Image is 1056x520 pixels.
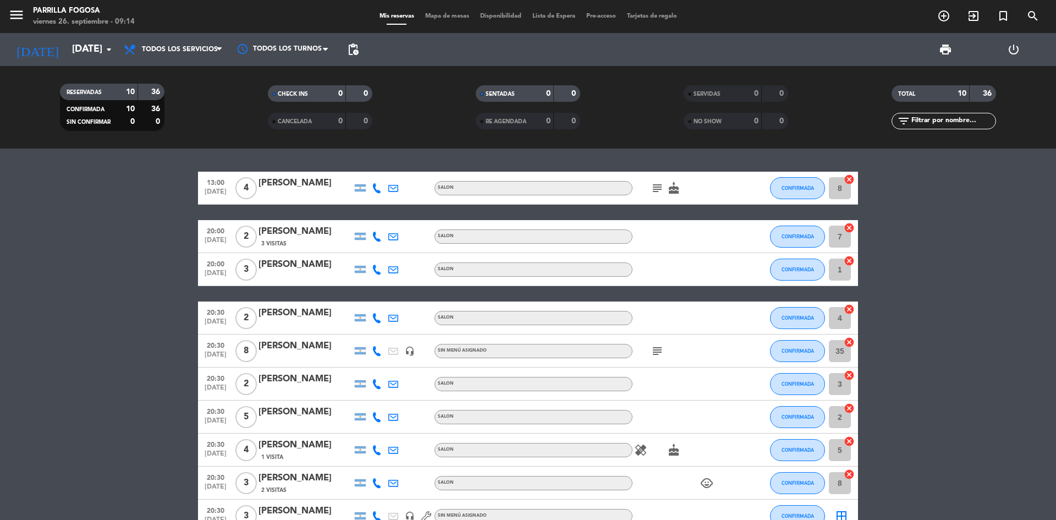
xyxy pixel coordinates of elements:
[571,117,578,125] strong: 0
[910,115,996,127] input: Filtrar por nombre...
[770,472,825,494] button: CONFIRMADA
[770,406,825,428] button: CONFIRMADA
[782,348,814,354] span: CONFIRMADA
[782,480,814,486] span: CONFIRMADA
[438,315,454,320] span: SALON
[983,90,994,97] strong: 36
[621,13,683,19] span: Tarjetas de regalo
[438,381,454,386] span: SALON
[844,403,855,414] i: cancel
[33,17,135,28] div: viernes 26. septiembre - 09:14
[202,503,229,516] span: 20:30
[844,304,855,315] i: cancel
[939,43,952,56] span: print
[937,9,950,23] i: add_circle_outline
[151,88,162,96] strong: 36
[844,255,855,266] i: cancel
[235,340,257,362] span: 8
[486,119,526,124] span: RE AGENDADA
[202,270,229,282] span: [DATE]
[438,414,454,419] span: SALON
[258,438,352,452] div: [PERSON_NAME]
[258,504,352,518] div: [PERSON_NAME]
[142,46,218,53] span: Todos los servicios
[202,318,229,331] span: [DATE]
[126,88,135,96] strong: 10
[67,107,105,112] span: CONFIRMADA
[261,239,287,248] span: 3 Visitas
[571,90,578,97] strong: 0
[980,33,1048,66] div: LOG OUT
[694,119,722,124] span: NO SHOW
[202,338,229,351] span: 20:30
[651,182,664,195] i: subject
[202,305,229,318] span: 20:30
[438,348,487,353] span: Sin menú asignado
[364,117,370,125] strong: 0
[258,471,352,485] div: [PERSON_NAME]
[67,90,102,95] span: RESERVADAS
[486,91,515,97] span: SENTADAS
[770,340,825,362] button: CONFIRMADA
[202,224,229,237] span: 20:00
[126,105,135,113] strong: 10
[202,384,229,397] span: [DATE]
[261,453,283,462] span: 1 Visita
[844,337,855,348] i: cancel
[202,417,229,430] span: [DATE]
[338,117,343,125] strong: 0
[651,344,664,358] i: subject
[782,447,814,453] span: CONFIRMADA
[8,37,67,62] i: [DATE]
[898,91,915,97] span: TOTAL
[33,6,135,17] div: Parrilla Fogosa
[754,90,758,97] strong: 0
[258,225,352,239] div: [PERSON_NAME]
[844,222,855,233] i: cancel
[8,7,25,23] i: menu
[258,339,352,353] div: [PERSON_NAME]
[364,90,370,97] strong: 0
[202,483,229,496] span: [DATE]
[258,306,352,320] div: [PERSON_NAME]
[151,105,162,113] strong: 36
[667,182,680,195] i: cake
[782,513,814,519] span: CONFIRMADA
[694,91,721,97] span: SERVIDAS
[844,174,855,185] i: cancel
[782,381,814,387] span: CONFIRMADA
[438,185,454,190] span: SALON
[770,259,825,281] button: CONFIRMADA
[235,226,257,248] span: 2
[235,472,257,494] span: 3
[438,480,454,485] span: SALON
[235,439,257,461] span: 4
[782,414,814,420] span: CONFIRMADA
[438,447,454,452] span: SALON
[420,13,475,19] span: Mapa de mesas
[546,117,551,125] strong: 0
[700,477,713,490] i: child_care
[634,444,647,457] i: healing
[346,43,360,56] span: pending_actions
[235,373,257,395] span: 2
[202,237,229,249] span: [DATE]
[770,307,825,329] button: CONFIRMADA
[258,258,352,272] div: [PERSON_NAME]
[967,9,980,23] i: exit_to_app
[202,257,229,270] span: 20:00
[527,13,581,19] span: Lista de Espera
[202,437,229,450] span: 20:30
[782,266,814,272] span: CONFIRMADA
[754,117,758,125] strong: 0
[374,13,420,19] span: Mis reservas
[202,450,229,463] span: [DATE]
[897,114,910,128] i: filter_list
[844,436,855,447] i: cancel
[156,118,162,125] strong: 0
[202,404,229,417] span: 20:30
[258,176,352,190] div: [PERSON_NAME]
[202,188,229,201] span: [DATE]
[258,372,352,386] div: [PERSON_NAME]
[235,307,257,329] span: 2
